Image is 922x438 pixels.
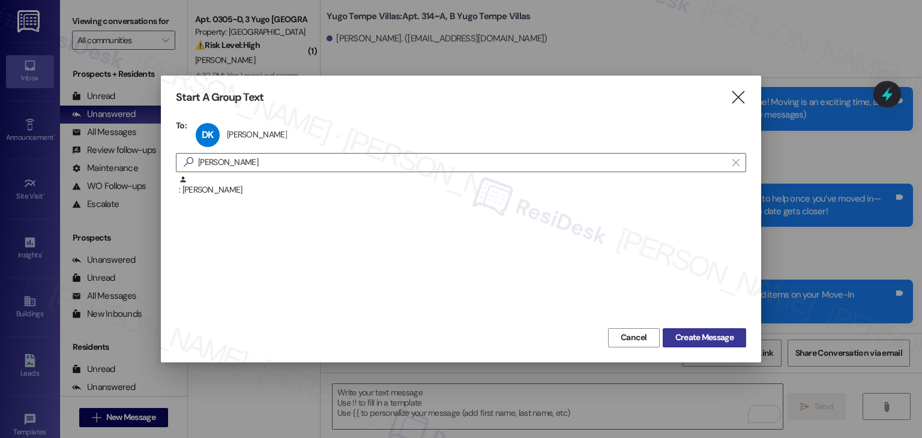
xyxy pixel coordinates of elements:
[179,175,746,196] div: : [PERSON_NAME]
[621,331,647,344] span: Cancel
[730,91,746,104] i: 
[176,175,746,205] div: : [PERSON_NAME]
[176,91,264,104] h3: Start A Group Text
[663,328,746,347] button: Create Message
[227,129,287,140] div: [PERSON_NAME]
[198,154,726,171] input: Search for any contact or apartment
[608,328,660,347] button: Cancel
[675,331,734,344] span: Create Message
[202,128,213,141] span: DK
[179,156,198,169] i: 
[726,154,746,172] button: Clear text
[732,158,739,167] i: 
[176,120,187,131] h3: To:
